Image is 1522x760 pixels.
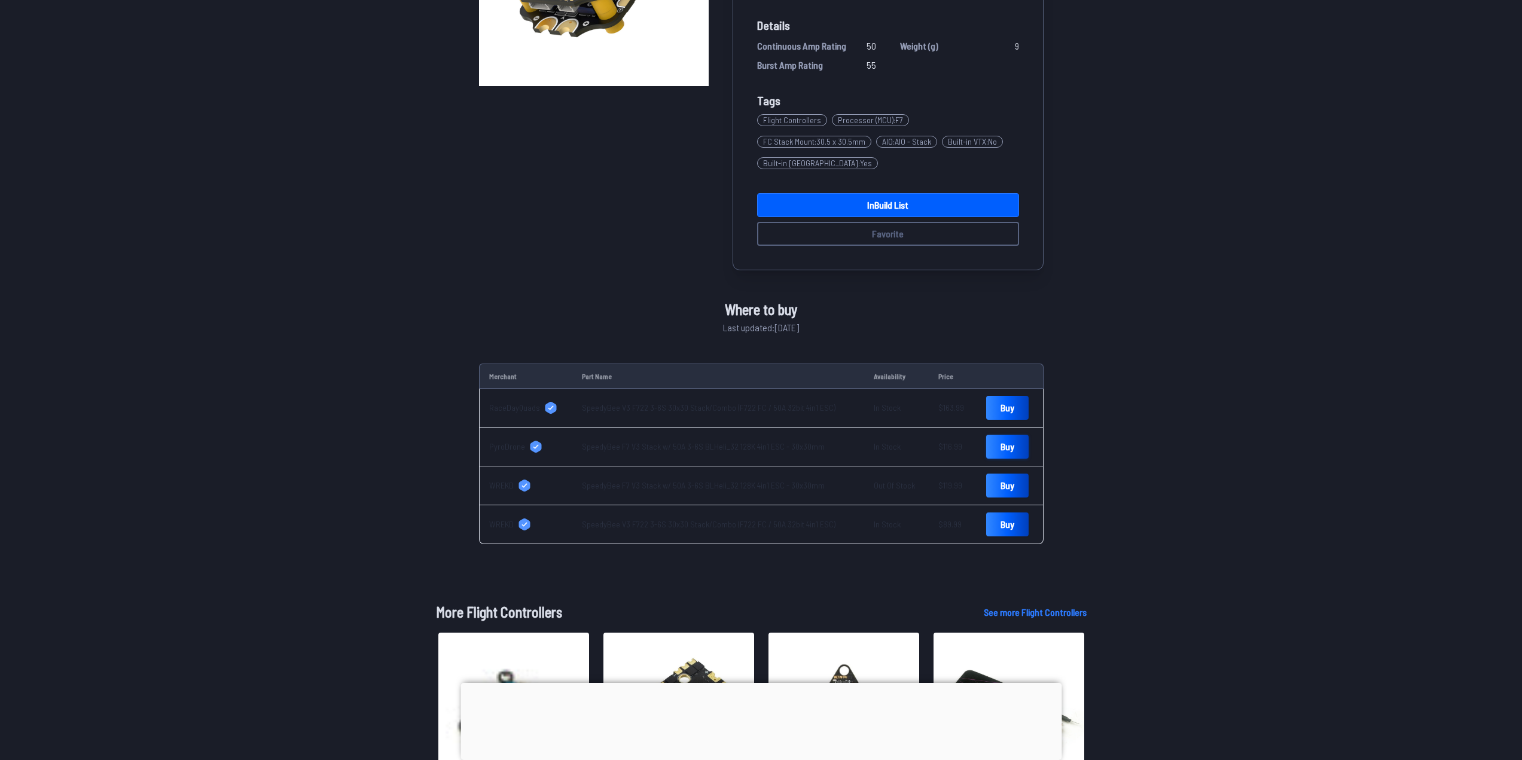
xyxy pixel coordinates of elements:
[929,466,977,505] td: $119.99
[929,428,977,466] td: $116.99
[876,136,937,148] span: AIO : AIO - Stack
[757,222,1019,246] button: Favorite
[489,441,525,453] span: PyroDrone
[867,58,876,72] span: 55
[757,157,878,169] span: Built-in [GEOGRAPHIC_DATA] : Yes
[864,389,929,428] td: In Stock
[1015,39,1019,53] span: 9
[876,131,942,152] a: AIO:AIO - Stack
[929,505,977,544] td: $89.99
[489,402,540,414] span: RaceDayQuads
[572,364,864,389] td: Part Name
[832,114,909,126] span: Processor (MCU) : F7
[986,474,1029,497] a: Buy
[725,299,797,321] span: Where to buy
[929,389,977,428] td: $163.99
[900,39,938,53] span: Weight (g)
[757,39,846,53] span: Continuous Amp Rating
[942,136,1003,148] span: Built-in VTX : No
[832,109,914,131] a: Processor (MCU):F7
[582,480,825,490] a: SpeedyBee F7 V3 Stack w/ 50A 3-6S BLHeli_32 128K 4in1 ESC - 30x30mm
[723,321,799,335] span: Last updated: [DATE]
[757,93,780,108] span: Tags
[757,131,876,152] a: FC Stack Mount:30.5 x 30.5mm
[757,136,871,148] span: FC Stack Mount : 30.5 x 30.5mm
[864,466,929,505] td: Out Of Stock
[986,512,1029,536] a: Buy
[460,683,1062,757] iframe: Advertisement
[942,131,1008,152] a: Built-in VTX:No
[757,152,883,174] a: Built-in [GEOGRAPHIC_DATA]:Yes
[864,364,929,389] td: Availability
[986,396,1029,420] a: Buy
[757,58,823,72] span: Burst Amp Rating
[864,505,929,544] td: In Stock
[436,602,965,623] h1: More Flight Controllers
[489,480,514,492] span: WREKD
[757,193,1019,217] a: InBuild List
[929,364,977,389] td: Price
[489,402,563,414] a: RaceDayQuads
[489,480,563,492] a: WREKD
[864,428,929,466] td: In Stock
[489,518,514,530] span: WREKD
[489,518,563,530] a: WREKD
[582,519,835,529] a: SpeedyBee V3 F722 3-6S 30x30 Stack/Combo (F722 FC / 50A 32bit 4in1 ESC)
[984,605,1087,619] a: See more Flight Controllers
[582,402,835,413] a: SpeedyBee V3 F722 3-6S 30x30 Stack/Combo (F722 FC / 50A 32bit 4in1 ESC)
[867,39,876,53] span: 50
[489,441,563,453] a: PyroDrone
[757,109,832,131] a: Flight Controllers
[757,114,827,126] span: Flight Controllers
[582,441,825,451] a: SpeedyBee F7 V3 Stack w/ 50A 3-6S BLHeli_32 128K 4in1 ESC - 30x30mm
[757,16,1019,34] span: Details
[986,435,1029,459] a: Buy
[479,364,572,389] td: Merchant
